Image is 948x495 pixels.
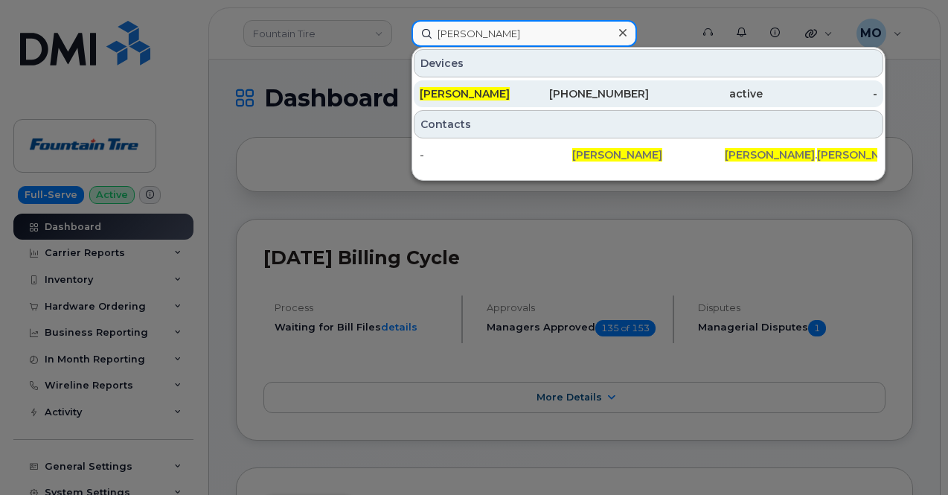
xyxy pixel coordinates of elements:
[414,141,883,168] a: -[PERSON_NAME][PERSON_NAME].[PERSON_NAME]@[DOMAIN_NAME]
[534,86,649,101] div: [PHONE_NUMBER]
[763,86,877,101] div: -
[883,430,937,484] iframe: Messenger Launcher
[725,147,877,162] div: . @[DOMAIN_NAME]
[420,147,572,162] div: -
[572,148,662,162] span: [PERSON_NAME]
[414,49,883,77] div: Devices
[725,148,815,162] span: [PERSON_NAME]
[649,86,763,101] div: active
[414,80,883,107] a: [PERSON_NAME][PHONE_NUMBER]active-
[817,148,907,162] span: [PERSON_NAME]
[414,110,883,138] div: Contacts
[420,87,510,100] span: [PERSON_NAME]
